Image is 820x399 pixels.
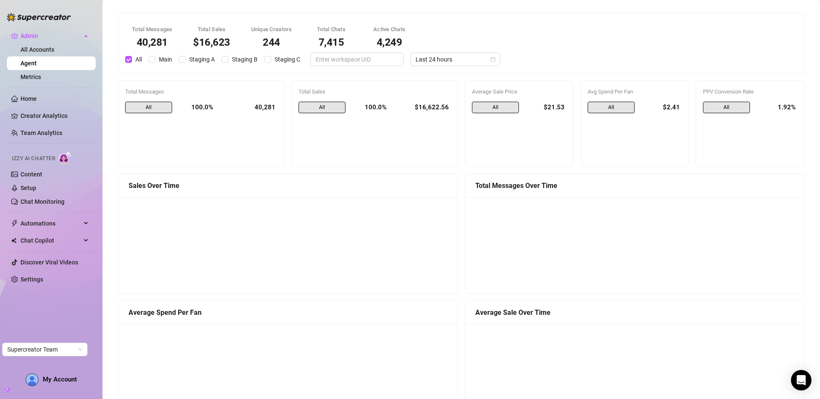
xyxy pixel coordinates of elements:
div: 4,249 [371,37,408,47]
span: All [299,102,346,114]
div: Total Sales [193,25,231,34]
span: All [588,102,635,114]
div: 100.0% [179,102,213,114]
a: Team Analytics [20,129,62,136]
a: Home [20,95,37,102]
a: Setup [20,185,36,191]
a: Discover Viral Videos [20,259,78,266]
div: $21.53 [526,102,566,114]
span: Izzy AI Chatter [12,155,55,163]
div: Avg Spend Per Fan [588,88,682,96]
div: Total Messages Over Time [475,180,794,191]
span: crown [11,32,18,39]
a: All Accounts [20,46,54,53]
div: Active Chats [371,25,408,34]
div: Unique Creators [251,25,292,34]
span: All [703,102,750,114]
div: $16,622.56 [393,102,451,114]
span: Staging A [186,55,218,64]
div: 100.0% [352,102,387,114]
span: Supercreator Team [7,343,82,356]
div: $2.41 [641,102,682,114]
img: Chat Copilot [11,238,17,244]
div: Open Intercom Messenger [791,370,811,390]
div: Total Messages [132,25,173,34]
span: All [125,102,172,114]
img: logo-BBDzfeDw.svg [7,13,71,21]
span: My Account [43,376,77,383]
a: Content [20,171,42,178]
span: All [132,55,145,64]
div: Sales Over Time [129,180,447,191]
span: Automations [20,217,81,230]
input: Enter workspace UID [316,55,392,64]
a: Settings [20,276,43,283]
div: $16,623 [193,37,231,47]
div: Total Sales [299,88,451,96]
a: Metrics [20,73,41,80]
div: Total Chats [313,25,350,34]
div: 40,281 [132,37,173,47]
div: Average Spend Per Fan [129,307,447,318]
span: All [472,102,519,114]
span: Staging C [271,55,304,64]
img: AD_cMMTxCeTpmN1d5MnKJ1j-_uXZCpTKapSSqNGg4PyXtR_tCW7gZXTNmFz2tpVv9LSyNV7ff1CaS4f4q0HLYKULQOwoM5GQR... [26,374,38,386]
div: Average Sale Price [472,88,566,96]
a: Creator Analytics [20,109,89,123]
span: build [4,387,10,393]
a: Chat Monitoring [20,198,64,205]
div: PPV Conversion Rate [703,88,797,96]
img: AI Chatter [59,151,72,164]
span: Main [155,55,176,64]
span: Staging B [228,55,261,64]
span: Chat Copilot [20,234,81,247]
span: calendar [490,57,495,62]
span: thunderbolt [11,220,18,227]
div: 1.92% [757,102,797,114]
span: Last 24 hours [416,53,495,66]
div: 7,415 [313,37,350,47]
div: Total Messages [125,88,277,96]
a: Agent [20,60,37,67]
div: 244 [251,37,292,47]
span: Admin [20,29,81,43]
div: 40,281 [220,102,277,114]
div: Average Sale Over Time [475,307,794,318]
